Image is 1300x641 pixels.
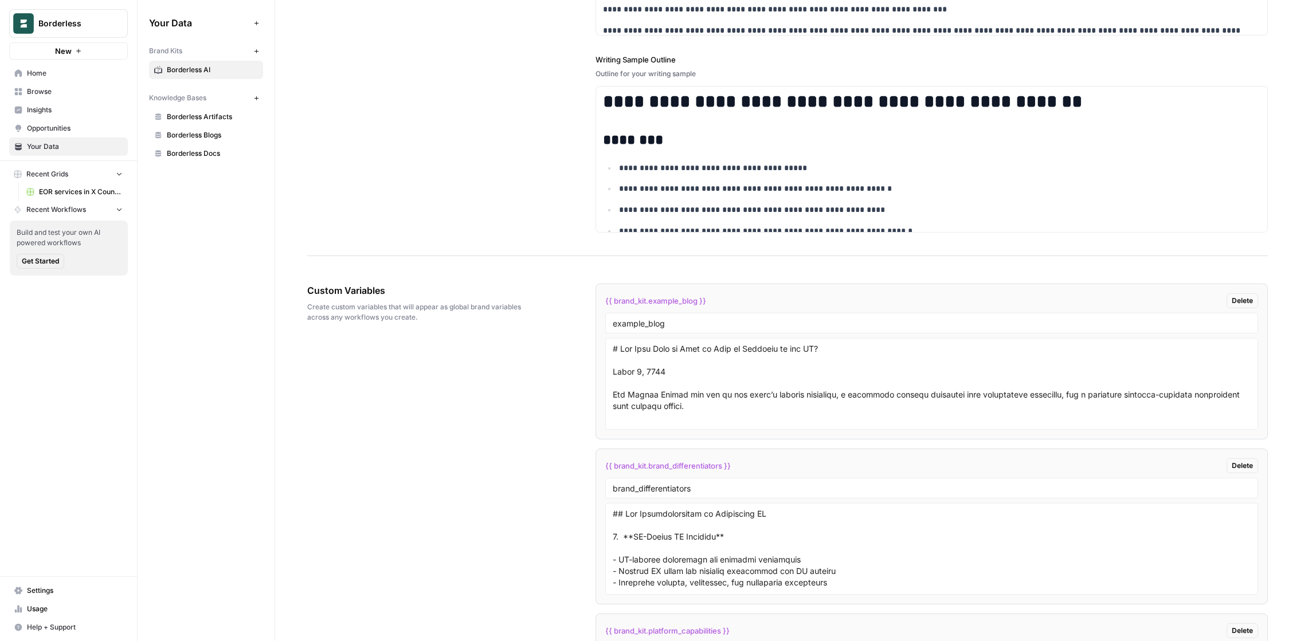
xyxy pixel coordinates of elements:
a: Settings [9,581,128,600]
button: Recent Workflows [9,201,128,218]
a: Borderless Blogs [149,126,263,144]
span: Get Started [22,256,59,266]
span: Delete [1232,626,1253,636]
a: Borderless AI [149,61,263,79]
a: EOR services in X Country [21,183,128,201]
a: Insights [9,101,128,119]
span: Home [27,68,123,78]
img: Borderless Logo [13,13,34,34]
a: Usage [9,600,128,618]
button: Delete [1227,623,1258,638]
a: Home [9,64,128,82]
span: Custom Variables [307,284,531,297]
span: Borderless Docs [167,148,258,159]
a: Your Data [9,137,128,156]
span: Help + Support [27,622,123,632]
span: Borderless [38,18,108,29]
button: Recent Grids [9,166,128,183]
span: Brand Kits [149,46,182,56]
span: Recent Workflows [26,205,86,215]
span: Delete [1232,461,1253,471]
input: Variable Name [613,483,1251,493]
span: Insights [27,105,123,115]
div: Outline for your writing sample [596,69,1268,79]
span: Your Data [27,141,123,152]
button: Delete [1227,293,1258,308]
span: {{ brand_kit.example_blog }} [605,295,706,306]
span: Borderless Blogs [167,130,258,140]
span: Usage [27,604,123,614]
span: Settings [27,585,123,596]
label: Writing Sample Outline [596,54,1268,65]
span: Build and test your own AI powered workflows [17,227,121,248]
button: Get Started [17,254,64,269]
button: Delete [1227,458,1258,473]
span: {{ brand_kit.platform_capabilities }} [605,625,730,636]
input: Variable Name [613,318,1251,328]
span: Opportunities [27,123,123,133]
span: {{ brand_kit.brand_differentiators }} [605,460,731,471]
a: Browse [9,82,128,101]
span: Your Data [149,16,249,30]
a: Borderless Artifacts [149,108,263,126]
span: Knowledge Bases [149,93,206,103]
span: Delete [1232,296,1253,306]
span: Browse [27,86,123,97]
button: Help + Support [9,618,128,636]
span: EOR services in X Country [39,187,123,197]
span: New [55,45,72,57]
span: Recent Grids [26,169,68,179]
span: Borderless Artifacts [167,112,258,122]
button: Workspace: Borderless [9,9,128,38]
a: Opportunities [9,119,128,137]
a: Borderless Docs [149,144,263,163]
span: Borderless AI [167,65,258,75]
button: New [9,42,128,60]
textarea: # Lor Ipsu Dolo si Amet co Adip el Seddoeiu te inc UT? Labor 9, 7744 Etd Magnaa Enimad min ven qu... [613,343,1251,424]
textarea: ## Lor Ipsumdolorsitam co Adipiscing EL 7. **SE-Doeius TE Incididu** - UT-laboree doloremagn ali ... [613,508,1251,589]
span: Create custom variables that will appear as global brand variables across any workflows you create. [307,302,531,323]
